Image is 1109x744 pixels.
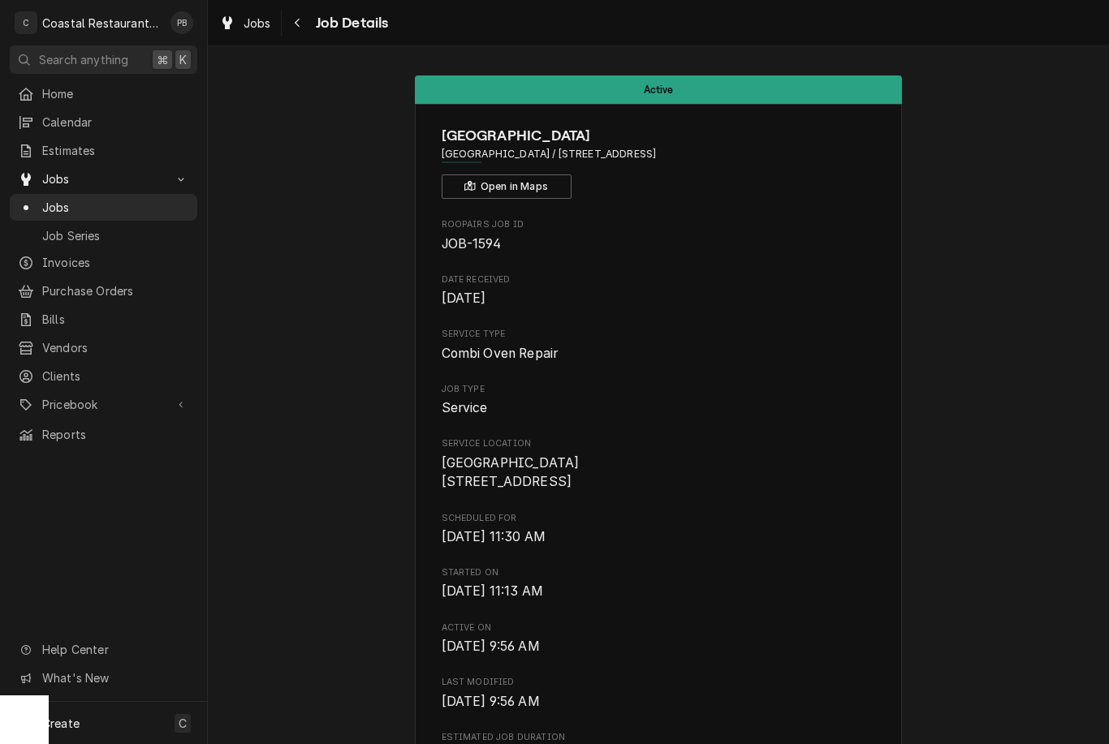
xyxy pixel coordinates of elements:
span: [DATE] 9:56 AM [442,639,540,654]
div: Job Type [442,383,876,418]
span: Service Location [442,454,876,492]
span: Service Location [442,437,876,450]
span: Address [442,147,876,161]
div: Service Location [442,437,876,492]
span: Estimated Job Duration [442,731,876,744]
span: Estimates [42,142,189,159]
span: Search anything [39,51,128,68]
span: Last Modified [442,676,876,689]
span: Date Received [442,273,876,286]
span: Help Center [42,641,188,658]
span: Job Series [42,227,189,244]
span: Service Type [442,328,876,341]
span: [GEOGRAPHIC_DATA] [STREET_ADDRESS] [442,455,580,490]
span: Vendors [42,339,189,356]
span: Date Received [442,289,876,308]
span: Job Type [442,383,876,396]
span: C [179,715,187,732]
div: Active On [442,621,876,656]
span: Started On [442,566,876,579]
a: Purchase Orders [10,277,197,304]
a: Estimates [10,137,197,164]
a: Go to Pricebook [10,391,197,418]
span: Invoices [42,254,189,271]
a: Go to What's New [10,664,197,691]
span: [DATE] 9:56 AM [442,694,540,709]
a: Clients [10,363,197,389]
div: Client Information [442,125,876,199]
button: Navigate back [285,10,311,36]
div: Started On [442,566,876,601]
span: Combi Oven Repair [442,346,559,361]
span: K [179,51,187,68]
span: Started On [442,582,876,601]
button: Search anything⌘K [10,45,197,74]
a: Jobs [213,10,278,37]
span: Active On [442,621,876,634]
span: Active On [442,637,876,656]
span: Jobs [42,199,189,216]
span: Name [442,125,876,147]
span: Home [42,85,189,102]
span: Create [42,716,80,730]
a: Invoices [10,249,197,276]
span: Purchase Orders [42,282,189,299]
div: Date Received [442,273,876,308]
a: Bills [10,306,197,333]
span: Service [442,400,488,415]
a: Vendors [10,334,197,361]
span: Service Type [442,344,876,363]
span: [DATE] 11:30 AM [442,529,546,544]
span: Calendar [42,114,189,131]
span: Last Modified [442,692,876,712]
span: Bills [42,311,189,328]
div: PB [170,11,193,34]
div: Scheduled For [442,512,876,547]
a: Go to Jobs [10,166,197,192]
span: Jobs [42,170,165,187]
span: Clients [42,368,189,385]
a: Calendar [10,109,197,135]
span: JOB-1594 [442,236,501,252]
a: Jobs [10,194,197,221]
span: Scheduled For [442,527,876,547]
span: What's New [42,669,188,686]
div: Roopairs Job ID [442,218,876,253]
a: Job Series [10,222,197,249]
a: Go to Help Center [10,636,197,663]
button: Open in Maps [442,174,572,199]
div: C [15,11,37,34]
span: Scheduled For [442,512,876,525]
span: Reports [42,426,189,443]
span: ⌘ [157,51,168,68]
div: Status [415,75,902,104]
div: Phill Blush's Avatar [170,11,193,34]
span: [DATE] [442,290,486,306]
span: Jobs [244,15,271,32]
span: Job Type [442,398,876,418]
a: Home [10,80,197,107]
span: [DATE] 11:13 AM [442,583,543,599]
a: Reports [10,421,197,448]
div: Last Modified [442,676,876,711]
div: Service Type [442,328,876,363]
div: Coastal Restaurant Repair [42,15,162,32]
span: Job Details [311,12,389,34]
span: Pricebook [42,396,165,413]
span: Roopairs Job ID [442,218,876,231]
span: Active [644,84,674,95]
span: Roopairs Job ID [442,234,876,254]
